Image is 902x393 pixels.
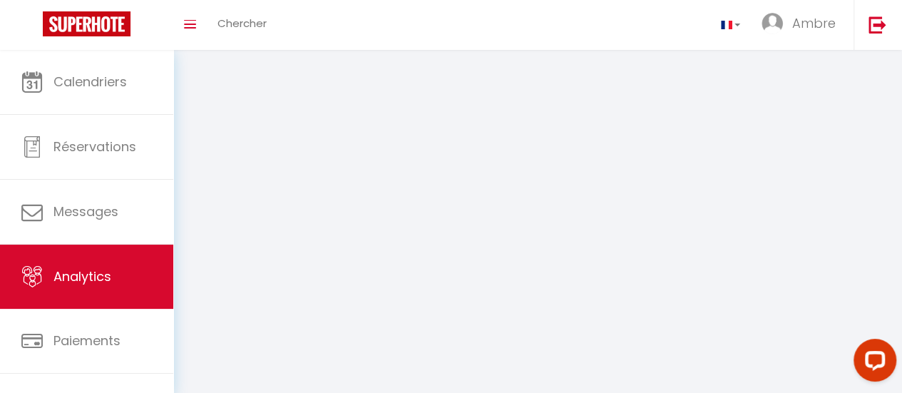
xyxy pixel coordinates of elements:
span: Ambre [792,14,836,32]
img: ... [762,13,783,34]
span: Analytics [53,267,111,285]
span: Réservations [53,138,136,155]
span: Calendriers [53,73,127,91]
img: logout [868,16,886,34]
span: Messages [53,203,118,220]
img: Super Booking [43,11,130,36]
iframe: LiveChat chat widget [842,333,902,393]
span: Chercher [217,16,267,31]
span: Paiements [53,332,121,349]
